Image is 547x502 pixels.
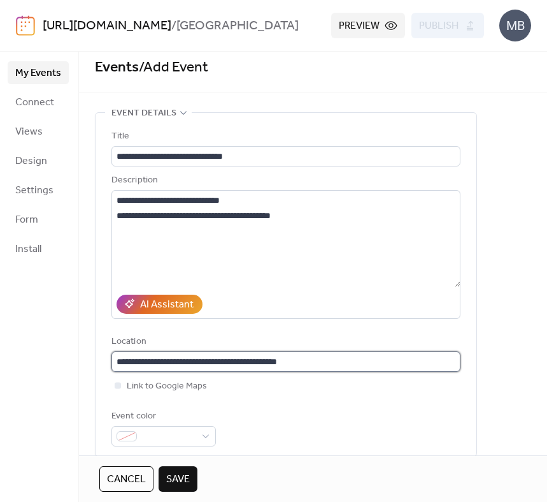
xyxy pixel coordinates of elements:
[15,95,54,110] span: Connect
[166,472,190,487] span: Save
[117,295,202,314] button: AI Assistant
[8,179,69,202] a: Settings
[127,379,207,394] span: Link to Google Maps
[111,173,458,188] div: Description
[139,54,208,82] span: / Add Event
[499,10,531,41] div: MB
[111,106,176,121] span: Event details
[16,15,35,36] img: logo
[176,14,299,38] b: [GEOGRAPHIC_DATA]
[99,466,153,492] button: Cancel
[8,61,69,84] a: My Events
[140,297,194,313] div: AI Assistant
[43,14,171,38] a: [URL][DOMAIN_NAME]
[15,124,43,140] span: Views
[8,120,69,143] a: Views
[15,66,61,81] span: My Events
[8,149,69,172] a: Design
[95,54,139,82] a: Events
[15,212,38,228] span: Form
[171,14,176,38] b: /
[111,409,213,424] div: Event color
[107,472,146,487] span: Cancel
[8,208,69,231] a: Form
[15,183,53,198] span: Settings
[339,18,380,34] span: Preview
[8,237,69,260] a: Install
[331,13,405,38] button: Preview
[15,242,41,257] span: Install
[111,334,458,350] div: Location
[159,466,197,492] button: Save
[15,154,47,169] span: Design
[111,129,458,144] div: Title
[8,91,69,114] a: Connect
